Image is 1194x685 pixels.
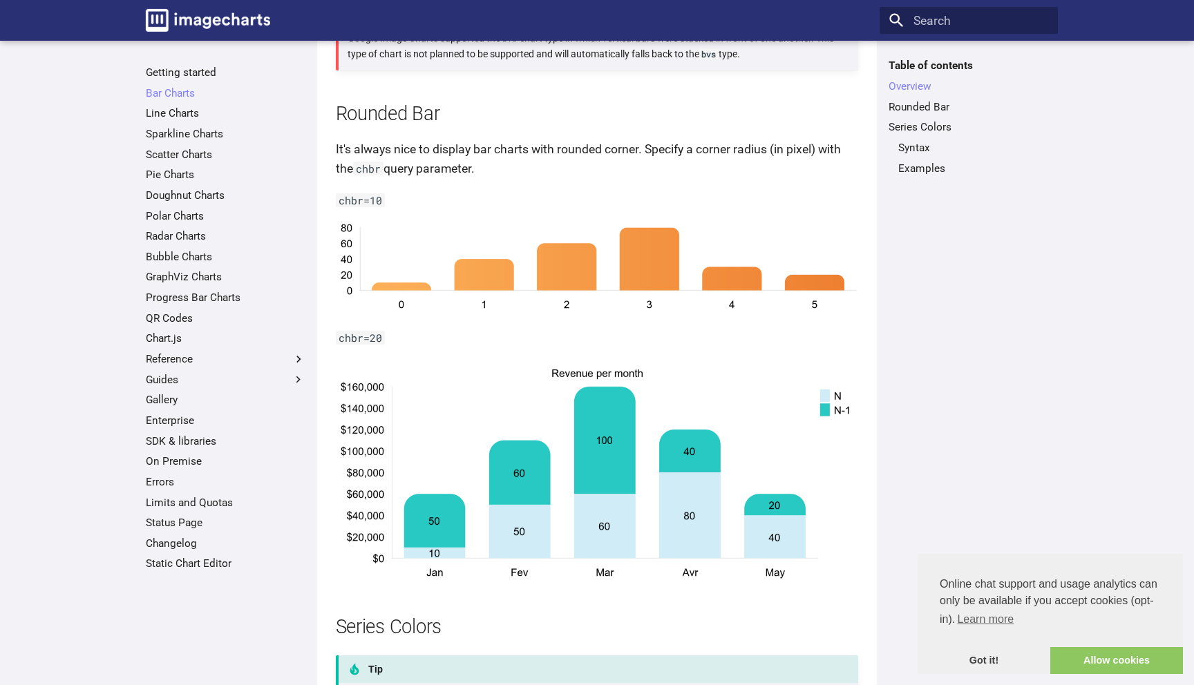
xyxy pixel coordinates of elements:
[146,250,305,264] a: Bubble Charts
[140,3,276,37] a: Image-Charts documentation
[880,59,1057,175] nav: Table of contents
[146,168,305,182] a: Pie Charts
[146,475,305,489] a: Errors
[146,9,270,32] img: logo
[336,222,859,316] img: rounded bar chart
[889,79,1048,93] a: Overview
[146,352,305,366] label: Reference
[889,141,1048,175] nav: Series Colors
[146,373,305,387] label: Guides
[146,270,305,284] a: GraphViz Charts
[353,162,384,175] code: chbr
[880,59,1057,73] label: Table of contents
[146,311,305,325] a: QR Codes
[889,100,1048,114] a: Rounded Bar
[146,414,305,427] a: Enterprise
[348,30,849,61] p: Google Image Charts supported the chart type in which vertical bars were stacked in front of one ...
[146,434,305,448] a: SDK & libraries
[146,66,305,79] a: Getting started
[940,576,1161,630] span: Online chat support and usage analytics can only be available if you accept cookies (opt-in).
[146,189,305,202] a: Doughnut Charts
[336,614,859,641] h2: Series Colors
[918,647,1050,675] a: dismiss cookie message
[146,496,305,510] a: Limits and Quotas
[146,516,305,530] a: Status Page
[880,7,1057,35] input: Search
[1050,647,1183,675] a: allow cookies
[146,331,305,345] a: Chart.js
[146,229,305,243] a: Radar Charts
[146,537,305,550] a: Changelog
[336,139,859,178] p: It's always nice to display bar charts with rounded corner. Specify a corner radius (in pixel) wi...
[146,86,305,100] a: Bar Charts
[955,609,1016,630] a: learn more about cookies
[898,141,1049,155] a: Syntax
[500,32,520,44] code: bvo
[336,359,859,583] img: chart
[336,193,386,207] code: chbr=10
[335,655,858,683] p: Tip
[918,554,1183,674] div: cookieconsent
[699,48,719,59] code: bvs
[146,106,305,120] a: Line Charts
[898,162,1049,175] a: Examples
[889,120,1048,134] a: Series Colors
[146,209,305,223] a: Polar Charts
[336,331,386,345] code: chbr=20
[146,127,305,141] a: Sparkline Charts
[146,557,305,570] a: Static Chart Editor
[146,393,305,407] a: Gallery
[146,291,305,305] a: Progress Bar Charts
[146,454,305,468] a: On Premise
[146,148,305,162] a: Scatter Charts
[336,101,859,128] h2: Rounded Bar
